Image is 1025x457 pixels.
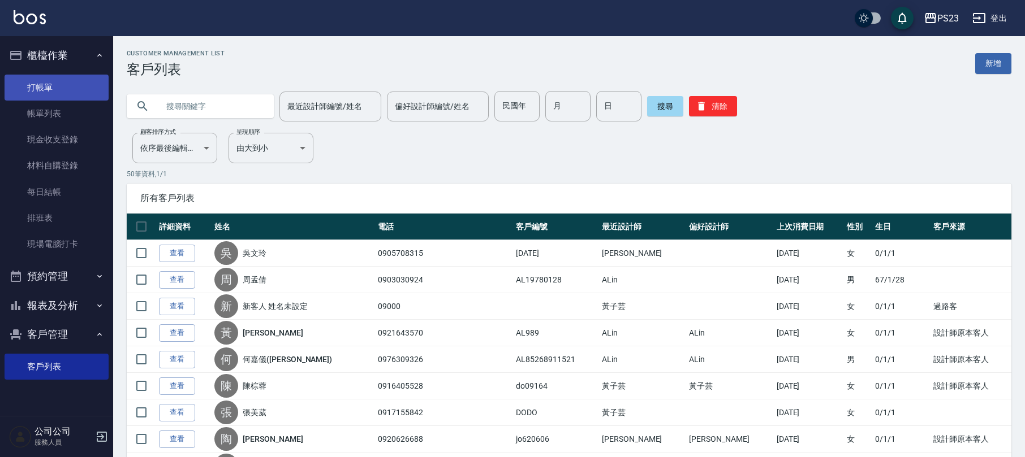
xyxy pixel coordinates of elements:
[844,293,872,320] td: 女
[844,240,872,267] td: 女
[919,7,963,30] button: PS23
[5,179,109,205] a: 每日結帳
[774,346,844,373] td: [DATE]
[214,241,238,265] div: 吳
[774,320,844,346] td: [DATE]
[844,399,872,426] td: 女
[774,240,844,267] td: [DATE]
[931,426,1011,452] td: 設計師原本客人
[844,267,872,293] td: 男
[872,240,931,267] td: 0/1/1
[872,426,931,452] td: 0/1/1
[159,430,195,448] a: 查看
[686,214,773,240] th: 偏好設計師
[774,399,844,426] td: [DATE]
[375,399,513,426] td: 0917155842
[599,426,686,452] td: [PERSON_NAME]
[774,426,844,452] td: [DATE]
[931,373,1011,399] td: 設計師原本客人
[140,193,998,204] span: 所有客戶列表
[5,231,109,257] a: 現場電腦打卡
[599,346,686,373] td: ALin
[5,153,109,179] a: 材料自購登錄
[214,427,238,451] div: 陶
[931,293,1011,320] td: 過路客
[214,321,238,345] div: 黃
[647,96,683,116] button: 搜尋
[159,245,195,262] a: 查看
[159,404,195,421] a: 查看
[844,373,872,399] td: 女
[931,346,1011,373] td: 設計師原本客人
[872,320,931,346] td: 0/1/1
[9,425,32,448] img: Person
[513,214,599,240] th: 客戶編號
[243,274,266,285] a: 周孟倩
[599,320,686,346] td: ALin
[774,214,844,240] th: 上次消費日期
[689,96,737,116] button: 清除
[774,267,844,293] td: [DATE]
[872,399,931,426] td: 0/1/1
[937,11,959,25] div: PS23
[513,373,599,399] td: do09164
[375,240,513,267] td: 0905708315
[243,433,303,445] a: [PERSON_NAME]
[214,374,238,398] div: 陳
[686,320,773,346] td: ALin
[5,291,109,320] button: 報表及分析
[844,214,872,240] th: 性別
[513,399,599,426] td: DODO
[5,75,109,101] a: 打帳單
[599,373,686,399] td: 黃子芸
[375,373,513,399] td: 0916405528
[375,346,513,373] td: 0976309326
[513,426,599,452] td: jo620606
[132,133,217,163] div: 依序最後編輯時間
[375,214,513,240] th: 電話
[243,327,303,338] a: [PERSON_NAME]
[686,346,773,373] td: ALin
[872,267,931,293] td: 67/1/28
[159,324,195,342] a: 查看
[975,53,1011,74] a: 新增
[236,128,260,136] label: 呈現順序
[35,426,92,437] h5: 公司公司
[931,320,1011,346] td: 設計師原本客人
[599,399,686,426] td: 黃子芸
[229,133,313,163] div: 由大到小
[159,377,195,395] a: 查看
[5,262,109,291] button: 預約管理
[375,293,513,320] td: 09000
[5,101,109,127] a: 帳單列表
[5,205,109,231] a: 排班表
[872,373,931,399] td: 0/1/1
[35,437,92,447] p: 服務人員
[243,247,266,259] a: 吳文玲
[513,267,599,293] td: AL19780128
[140,128,176,136] label: 顧客排序方式
[968,8,1011,29] button: 登出
[844,320,872,346] td: 女
[212,214,375,240] th: 姓名
[686,426,773,452] td: [PERSON_NAME]
[599,214,686,240] th: 最近設計師
[844,346,872,373] td: 男
[891,7,914,29] button: save
[159,271,195,289] a: 查看
[375,426,513,452] td: 0920626688
[127,169,1011,179] p: 50 筆資料, 1 / 1
[599,293,686,320] td: 黃子芸
[872,346,931,373] td: 0/1/1
[872,214,931,240] th: 生日
[599,267,686,293] td: ALin
[686,373,773,399] td: 黃子芸
[872,293,931,320] td: 0/1/1
[214,401,238,424] div: 張
[513,320,599,346] td: AL989
[513,240,599,267] td: [DATE]
[513,346,599,373] td: AL85268911521
[156,214,212,240] th: 詳細資料
[214,347,238,371] div: 何
[127,50,225,57] h2: Customer Management List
